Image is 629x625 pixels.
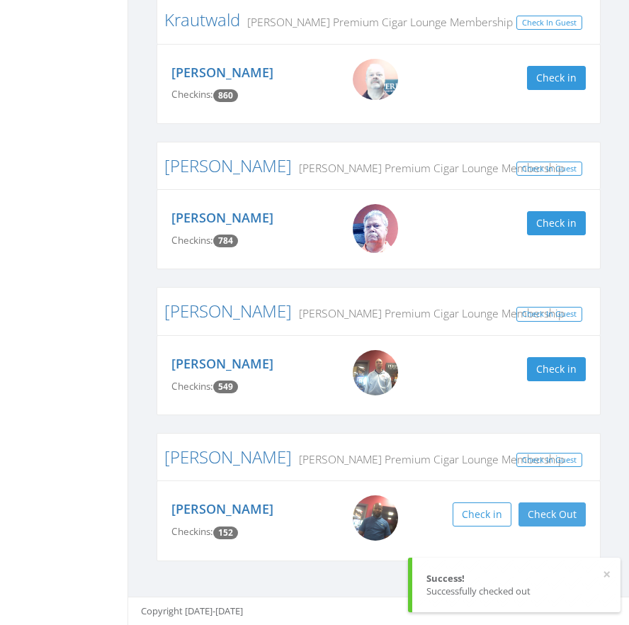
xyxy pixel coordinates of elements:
[213,89,238,102] span: Checkin count
[171,525,213,538] span: Checkins:
[164,299,292,322] a: [PERSON_NAME]
[171,64,273,81] a: [PERSON_NAME]
[213,381,238,393] span: Checkin count
[213,527,238,539] span: Checkin count
[353,350,398,395] img: Justin_Ward.png
[518,502,586,527] button: Check Out
[353,204,398,252] img: Big_Mike.jpg
[164,8,240,31] a: Krautwald
[453,502,511,527] button: Check in
[292,305,565,321] small: [PERSON_NAME] Premium Cigar Lounge Membership
[128,597,629,625] footer: Copyright [DATE]-[DATE]
[353,59,398,101] img: WIN_20200824_14_20_23_Pro.jpg
[603,568,611,582] button: ×
[292,160,565,176] small: [PERSON_NAME] Premium Cigar Lounge Membership
[292,451,565,467] small: [PERSON_NAME] Premium Cigar Lounge Membership
[426,572,606,585] div: Success!
[516,16,582,30] a: Check In Guest
[171,234,213,247] span: Checkins:
[516,307,582,322] a: Check In Guest
[426,585,606,598] div: Successfully checked out
[527,66,586,90] button: Check in
[527,211,586,235] button: Check in
[171,88,213,101] span: Checkins:
[240,14,513,30] small: [PERSON_NAME] Premium Cigar Lounge Membership
[527,357,586,381] button: Check in
[171,355,273,372] a: [PERSON_NAME]
[171,209,273,226] a: [PERSON_NAME]
[171,380,213,393] span: Checkins:
[164,445,292,468] a: [PERSON_NAME]
[164,154,292,177] a: [PERSON_NAME]
[171,500,273,517] a: [PERSON_NAME]
[516,453,582,468] a: Check In Guest
[516,162,582,176] a: Check In Guest
[213,235,238,247] span: Checkin count
[353,495,398,541] img: Timothy_Williams.png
